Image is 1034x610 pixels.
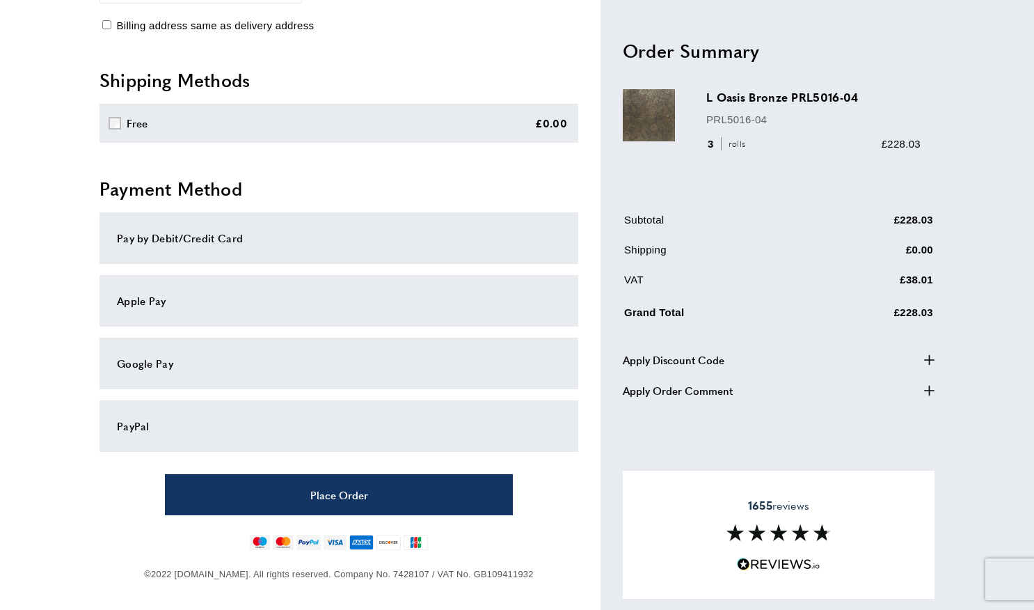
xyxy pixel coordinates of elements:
[296,535,321,550] img: paypal
[273,535,293,550] img: mastercard
[882,137,921,149] span: £228.03
[623,351,724,368] span: Apply Discount Code
[748,497,772,513] strong: 1655
[706,135,750,152] div: 3
[624,301,811,331] td: Grand Total
[100,176,578,201] h2: Payment Method
[117,418,561,435] div: PayPal
[117,230,561,247] div: Pay by Debit/Credit Card
[624,241,811,268] td: Shipping
[250,535,270,550] img: maestro
[117,355,561,372] div: Google Pay
[706,89,921,105] h3: L Oasis Bronze PRL5016-04
[102,20,111,29] input: Billing address same as delivery address
[721,137,749,150] span: rolls
[706,111,921,127] p: PRL5016-04
[624,211,811,238] td: Subtotal
[535,115,568,132] div: £0.00
[737,558,820,571] img: Reviews.io 5 stars
[624,271,811,298] td: VAT
[144,569,533,579] span: ©2022 [DOMAIN_NAME]. All rights reserved. Company No. 7428107 / VAT No. GB109411932
[127,115,148,132] div: Free
[116,19,314,31] span: Billing address same as delivery address
[726,524,831,541] img: Reviews section
[812,211,934,238] td: £228.03
[165,474,513,515] button: Place Order
[623,38,934,63] h2: Order Summary
[812,271,934,298] td: £38.01
[404,535,428,550] img: jcb
[324,535,347,550] img: visa
[812,301,934,331] td: £228.03
[623,89,675,141] img: L Oasis Bronze PRL5016-04
[623,382,733,398] span: Apply Order Comment
[812,241,934,268] td: £0.00
[748,499,809,513] span: reviews
[376,535,401,550] img: discover
[117,292,561,309] div: Apple Pay
[100,68,578,93] h2: Shipping Methods
[349,535,374,550] img: american-express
